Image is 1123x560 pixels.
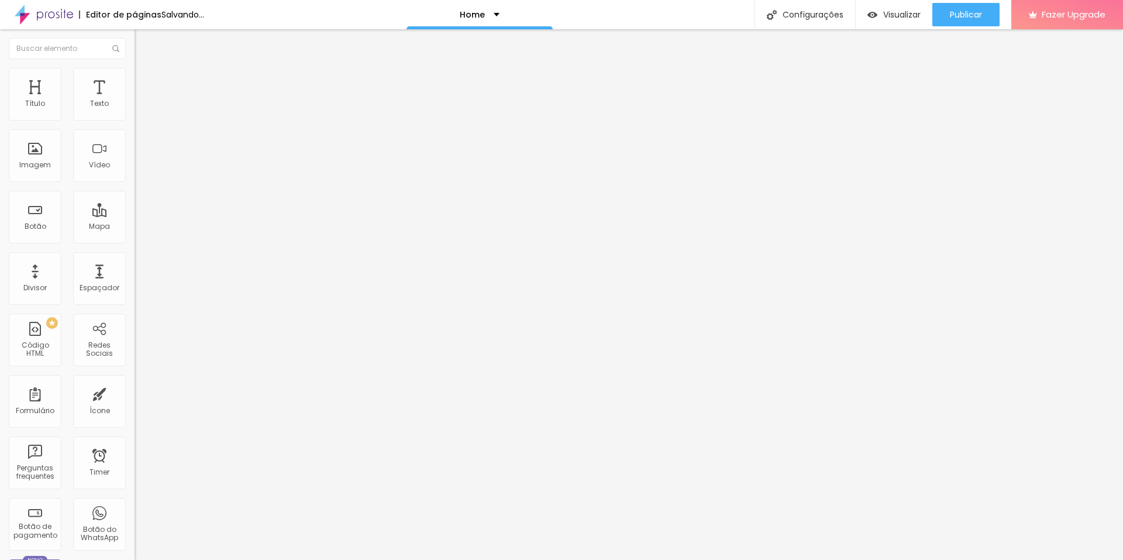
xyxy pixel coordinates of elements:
[856,3,932,26] button: Visualizar
[883,10,921,19] span: Visualizar
[89,222,110,231] div: Mapa
[767,10,777,20] img: Icone
[950,10,982,19] span: Publicar
[80,284,119,292] div: Espaçador
[76,341,122,358] div: Redes Sociais
[90,99,109,108] div: Texto
[25,222,46,231] div: Botão
[16,407,54,415] div: Formulário
[79,11,161,19] div: Editor de páginas
[76,525,122,542] div: Botão do WhatsApp
[161,11,204,19] div: Salvando...
[19,161,51,169] div: Imagem
[12,523,58,540] div: Botão de pagamento
[89,161,110,169] div: Vídeo
[112,45,119,52] img: Icone
[89,468,109,476] div: Timer
[9,38,126,59] input: Buscar elemento
[1042,9,1105,19] span: Fazer Upgrade
[460,11,485,19] p: Home
[23,284,47,292] div: Divisor
[12,464,58,481] div: Perguntas frequentes
[89,407,110,415] div: Ícone
[932,3,1000,26] button: Publicar
[12,341,58,358] div: Código HTML
[867,10,877,20] img: view-1.svg
[25,99,45,108] div: Título
[135,29,1123,560] iframe: Editor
